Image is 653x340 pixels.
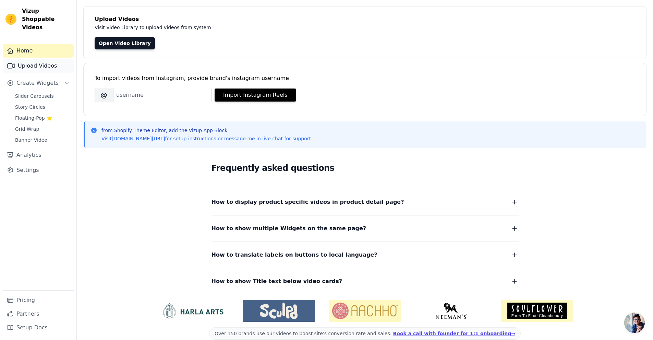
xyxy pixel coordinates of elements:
[211,224,519,233] button: How to show multiple Widgets on the same page?
[95,74,635,82] div: To import videos from Instagram, provide brand's instagram username
[211,250,519,260] button: How to translate labels on buttons to local language?
[11,91,74,101] a: Slider Carousels
[243,303,315,319] img: Sculpd US
[11,113,74,123] a: Floating-Pop ⭐
[95,37,155,49] a: Open Video Library
[5,14,16,25] img: Vizup
[3,293,74,307] a: Pricing
[211,250,377,260] span: How to translate labels on buttons to local language?
[11,124,74,134] a: Grid Wrap
[22,7,71,32] span: Vizup Shoppable Videos
[211,197,404,207] span: How to display product specific videos in product detail page?
[3,163,74,177] a: Settings
[15,104,45,110] span: Story Circles
[215,89,296,102] button: Import Instagram Reels
[95,88,113,102] span: @
[211,197,519,207] button: How to display product specific videos in product detail page?
[101,135,312,142] p: Visit for setup instructions or message me in live chat for support.
[329,300,401,322] img: Aachho
[393,331,515,336] a: Book a call with founder for 1:1 onboarding
[95,23,402,32] p: Visit Video Library to upload videos from system
[15,137,47,143] span: Banner Video
[157,303,229,319] img: HarlaArts
[3,307,74,321] a: Partners
[101,127,312,134] p: from Shopify Theme Editor, add the Vizup App Block
[3,44,74,58] a: Home
[11,102,74,112] a: Story Circles
[501,300,573,322] img: Soulflower
[211,277,342,286] span: How to show Title text below video cards?
[3,321,74,335] a: Setup Docs
[624,313,645,333] a: Open chat
[11,135,74,145] a: Banner Video
[211,277,519,286] button: How to show Title text below video cards?
[3,148,74,162] a: Analytics
[211,161,519,175] h2: Frequently asked questions
[16,79,59,87] span: Create Widgets
[15,115,52,121] span: Floating-Pop ⭐
[113,88,212,102] input: username
[415,303,487,319] img: Neeman's
[95,15,635,23] h4: Upload Videos
[15,93,54,99] span: Slider Carousels
[3,76,74,90] button: Create Widgets
[3,59,74,73] a: Upload Videos
[15,126,39,132] span: Grid Wrap
[112,136,165,141] a: [DOMAIN_NAME][URL]
[211,224,366,233] span: How to show multiple Widgets on the same page?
